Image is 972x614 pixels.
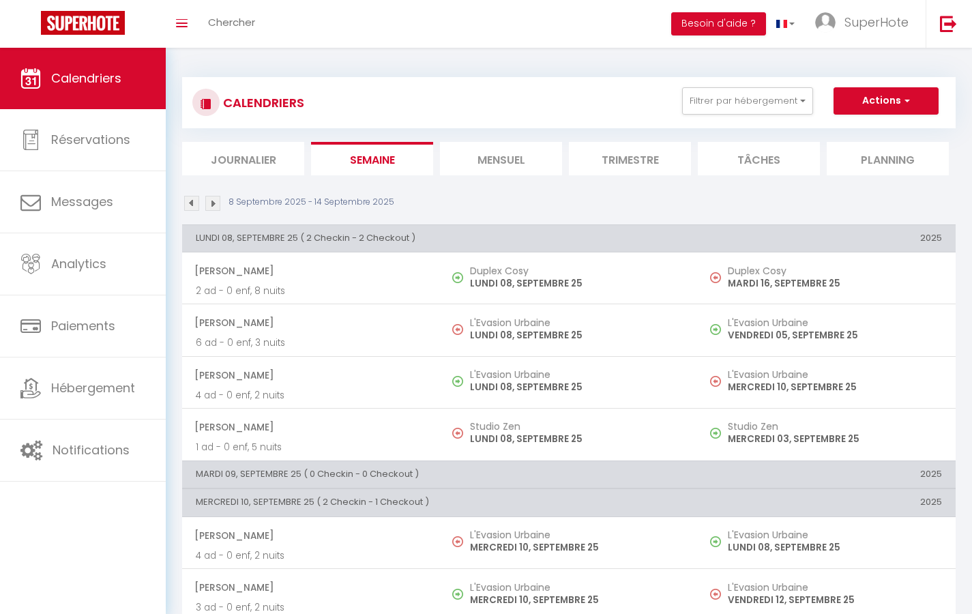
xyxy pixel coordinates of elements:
p: 1 ad - 0 enf, 5 nuits [196,440,426,454]
img: Super Booking [41,11,125,35]
button: Besoin d'aide ? [671,12,766,35]
img: NO IMAGE [452,428,463,439]
p: MERCREDI 03, SEPTEMBRE 25 [728,432,942,446]
p: MERCREDI 10, SEPTEMBRE 25 [728,380,942,394]
img: NO IMAGE [710,428,721,439]
h5: L'Evasion Urbaine [470,529,684,540]
img: NO IMAGE [710,324,721,335]
img: logout [940,15,957,32]
li: Trimestre [569,142,691,175]
img: NO IMAGE [452,324,463,335]
th: 2025 [698,489,956,516]
span: Paiements [51,317,115,334]
h5: L'Evasion Urbaine [728,369,942,380]
button: Actions [834,87,939,115]
span: Analytics [51,255,106,272]
button: Ouvrir le widget de chat LiveChat [11,5,52,46]
span: Notifications [53,441,130,458]
span: Messages [51,193,113,210]
th: LUNDI 08, SEPTEMBRE 25 ( 2 Checkin - 2 Checkout ) [182,224,698,252]
span: [PERSON_NAME] [194,414,426,440]
h3: CALENDRIERS [220,87,304,118]
p: 4 ad - 0 enf, 2 nuits [196,549,426,563]
h5: L'Evasion Urbaine [728,529,942,540]
li: Tâches [698,142,820,175]
p: 2 ad - 0 enf, 8 nuits [196,284,426,298]
h5: Duplex Cosy [470,265,684,276]
img: NO IMAGE [710,376,721,387]
h5: L'Evasion Urbaine [728,317,942,328]
p: LUNDI 08, SEPTEMBRE 25 [470,432,684,446]
th: 2025 [698,460,956,488]
img: NO IMAGE [710,272,721,283]
img: NO IMAGE [710,589,721,600]
li: Journalier [182,142,304,175]
img: NO IMAGE [452,536,463,547]
span: [PERSON_NAME] [194,574,426,600]
h5: Duplex Cosy [728,265,942,276]
p: VENDREDI 05, SEPTEMBRE 25 [728,328,942,342]
p: 8 Septembre 2025 - 14 Septembre 2025 [229,196,394,209]
span: Hébergement [51,379,135,396]
p: LUNDI 08, SEPTEMBRE 25 [470,276,684,291]
span: [PERSON_NAME] [194,310,426,336]
span: Calendriers [51,70,121,87]
p: 6 ad - 0 enf, 3 nuits [196,336,426,350]
h5: L'Evasion Urbaine [470,317,684,328]
p: VENDREDI 12, SEPTEMBRE 25 [728,593,942,607]
h5: L'Evasion Urbaine [470,369,684,380]
p: LUNDI 08, SEPTEMBRE 25 [470,380,684,394]
li: Planning [827,142,949,175]
p: MERCREDI 10, SEPTEMBRE 25 [470,593,684,607]
span: SuperHote [844,14,909,31]
button: Filtrer par hébergement [682,87,813,115]
span: [PERSON_NAME] [194,258,426,284]
p: LUNDI 08, SEPTEMBRE 25 [470,328,684,342]
span: [PERSON_NAME] [194,362,426,388]
h5: L'Evasion Urbaine [470,582,684,593]
h5: L'Evasion Urbaine [728,582,942,593]
span: [PERSON_NAME] [194,523,426,549]
li: Mensuel [440,142,562,175]
h5: Studio Zen [470,421,684,432]
span: Chercher [208,15,255,29]
p: MARDI 16, SEPTEMBRE 25 [728,276,942,291]
img: NO IMAGE [710,536,721,547]
th: MERCREDI 10, SEPTEMBRE 25 ( 2 Checkin - 1 Checkout ) [182,489,698,516]
th: 2025 [698,224,956,252]
p: MERCREDI 10, SEPTEMBRE 25 [470,540,684,555]
p: LUNDI 08, SEPTEMBRE 25 [728,540,942,555]
h5: Studio Zen [728,421,942,432]
span: Réservations [51,131,130,148]
th: MARDI 09, SEPTEMBRE 25 ( 0 Checkin - 0 Checkout ) [182,460,698,488]
img: ... [815,12,836,33]
li: Semaine [311,142,433,175]
p: 4 ad - 0 enf, 2 nuits [196,388,426,403]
